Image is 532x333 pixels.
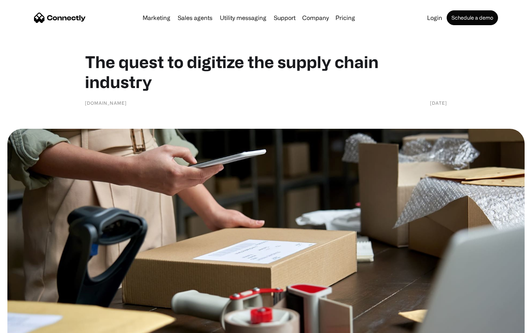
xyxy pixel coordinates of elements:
[271,15,299,21] a: Support
[302,13,329,23] div: Company
[300,13,331,23] div: Company
[85,99,127,107] div: [DOMAIN_NAME]
[34,12,86,23] a: home
[15,320,44,330] ul: Language list
[447,10,498,25] a: Schedule a demo
[424,15,445,21] a: Login
[85,52,447,92] h1: The quest to digitize the supply chain industry
[7,320,44,330] aside: Language selected: English
[332,15,358,21] a: Pricing
[140,15,173,21] a: Marketing
[430,99,447,107] div: [DATE]
[175,15,215,21] a: Sales agents
[217,15,269,21] a: Utility messaging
